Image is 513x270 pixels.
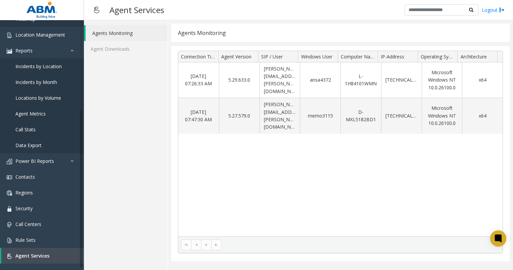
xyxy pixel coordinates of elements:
[381,62,422,98] td: [TECHNICAL_ID]
[421,53,460,60] span: Operating System
[381,53,404,60] span: IP-Address
[15,142,42,148] span: Data Export
[7,190,12,196] img: 'icon'
[7,254,12,259] img: 'icon'
[7,33,12,38] img: 'icon'
[15,221,41,227] span: Call Centers
[15,95,61,101] span: Locations by Volume
[7,159,12,164] img: 'icon'
[15,79,57,85] span: Incidents by Month
[219,62,260,98] td: 5.29.633.0
[261,53,283,60] span: SIP / User
[15,47,33,54] span: Reports
[15,237,36,243] span: Rule Sets
[7,238,12,243] img: 'icon'
[462,98,503,134] td: x64
[260,62,300,98] td: [PERSON_NAME][EMAIL_ADDRESS][PERSON_NAME][DOMAIN_NAME]
[15,174,35,180] span: Contacts
[15,32,65,38] span: Location Management
[178,62,219,98] td: [DATE] 07:26:33 AM
[300,62,340,98] td: ansa4372
[15,158,54,164] span: Power BI Reports
[462,62,503,98] td: x64
[219,98,260,134] td: 5.27.579.0
[178,98,219,134] td: [DATE] 07:47:30 AM
[91,2,103,18] img: pageIcon
[221,53,251,60] span: Agent Version
[422,62,462,98] td: Microsoft Windows NT 10.0.26100.0
[181,53,218,60] span: Connection Time
[15,110,46,117] span: Agent Metrics
[499,6,505,13] img: logout
[1,248,84,264] a: Agent Services
[178,51,503,236] div: Data table
[15,253,49,259] span: Agent Services
[178,29,226,37] div: Agents Monitoring
[15,189,33,196] span: Regions
[15,63,62,70] span: Incidents by Location
[300,98,340,134] td: memo3115
[7,48,12,54] img: 'icon'
[482,6,505,13] a: Logout
[15,205,33,212] span: Security
[7,206,12,212] img: 'icon'
[7,222,12,227] img: 'icon'
[341,53,377,60] span: Computer Name
[7,175,12,180] img: 'icon'
[15,126,36,133] span: Call Stats
[260,98,300,134] td: [PERSON_NAME][EMAIL_ADDRESS][PERSON_NAME][DOMAIN_NAME]
[461,53,487,60] span: Architecture
[381,98,422,134] td: [TECHNICAL_ID]
[84,41,168,57] a: Agent Downloads
[86,25,168,41] a: Agents Monitoring
[340,98,381,134] td: D-MXL5182BD1
[106,2,168,18] h3: Agent Services
[301,53,332,60] span: Windows User
[340,62,381,98] td: L-1H84101WMN
[422,98,462,134] td: Microsoft Windows NT 10.0.26100.0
